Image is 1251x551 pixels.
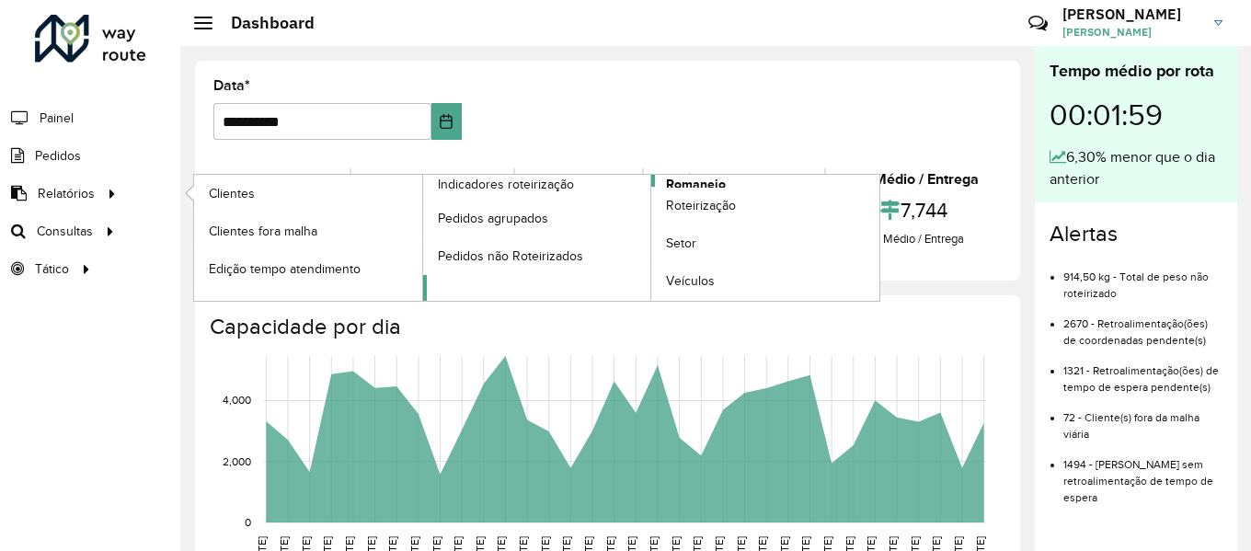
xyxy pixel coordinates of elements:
[651,263,879,300] a: Veículos
[35,146,81,166] span: Pedidos
[210,314,1002,340] h4: Capacidade por dia
[37,222,93,241] span: Consultas
[356,168,508,190] div: Total de entregas
[209,184,255,203] span: Clientes
[194,175,422,212] a: Clientes
[1050,221,1222,247] h4: Alertas
[423,237,651,274] a: Pedidos não Roteirizados
[666,175,726,194] span: Romaneio
[423,200,651,236] a: Pedidos agrupados
[666,196,736,215] span: Roteirização
[666,271,715,291] span: Veículos
[1063,255,1222,302] li: 914,50 kg - Total de peso não roteirizado
[40,109,74,128] span: Painel
[209,222,317,241] span: Clientes fora malha
[520,168,637,190] div: Recargas
[1018,4,1058,43] a: Contato Rápido
[212,13,315,33] h2: Dashboard
[1062,6,1200,23] h3: [PERSON_NAME]
[431,103,462,140] button: Choose Date
[648,168,819,190] div: Média Capacidade
[213,75,250,97] label: Data
[209,259,361,279] span: Edição tempo atendimento
[194,175,651,301] a: Indicadores roteirização
[831,230,997,248] div: Km Médio / Entrega
[223,455,251,467] text: 2,000
[194,250,422,287] a: Edição tempo atendimento
[218,168,345,190] div: Total de rotas
[223,395,251,407] text: 4,000
[438,209,548,228] span: Pedidos agrupados
[651,225,879,262] a: Setor
[38,184,95,203] span: Relatórios
[651,188,879,224] a: Roteirização
[1063,442,1222,506] li: 1494 - [PERSON_NAME] sem retroalimentação de tempo de espera
[1063,302,1222,349] li: 2670 - Retroalimentação(ões) de coordenadas pendente(s)
[438,247,583,266] span: Pedidos não Roteirizados
[1050,146,1222,190] div: 6,30% menor que o dia anterior
[35,259,69,279] span: Tático
[194,212,422,249] a: Clientes fora malha
[438,175,574,194] span: Indicadores roteirização
[1063,396,1222,442] li: 72 - Cliente(s) fora da malha viária
[1062,24,1200,40] span: [PERSON_NAME]
[831,168,997,190] div: Km Médio / Entrega
[666,234,696,253] span: Setor
[423,175,880,301] a: Romaneio
[831,190,997,230] div: 7,744
[1050,59,1222,84] div: Tempo médio por rota
[245,516,251,528] text: 0
[1063,349,1222,396] li: 1321 - Retroalimentação(ões) de tempo de espera pendente(s)
[1050,84,1222,146] div: 00:01:59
